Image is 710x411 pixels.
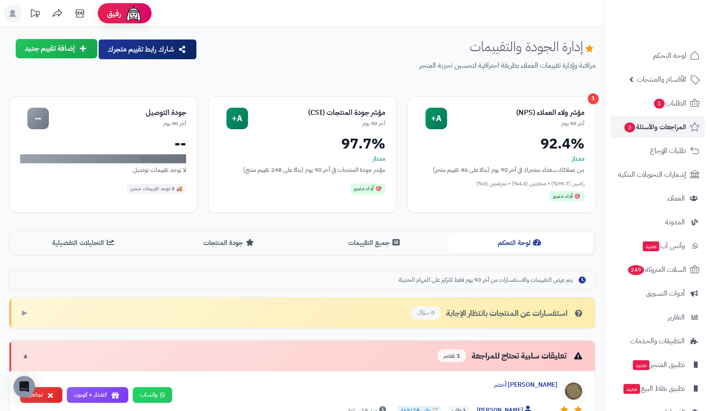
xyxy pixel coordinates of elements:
span: العملاء [667,192,685,205]
span: ▶ [22,308,27,318]
span: الأقسام والمنتجات [637,73,686,86]
div: من عملائك سعداء بمتجرك في آخر 90 يوم (بناءً على 46 تقييم متجر) [418,165,584,175]
div: -- [20,136,186,151]
img: ai-face.png [125,4,143,22]
div: مؤشر جودة المنتجات (CSI) [248,108,385,118]
span: التطبيقات والخدمات [630,335,685,347]
div: 1 [588,93,599,104]
div: آخر 90 يوم [447,120,584,127]
a: السلات المتروكة249 [610,259,705,280]
div: مؤشر جودة المنتجات في آخر 90 يوم (بناءً على 248 تقييم منتج) [219,165,385,175]
span: ▼ [22,351,29,361]
span: 0 سؤال [411,306,440,319]
span: جديد [643,241,659,251]
a: لوحة التحكم [610,45,705,66]
span: المدونة [665,216,685,228]
span: طلبات الإرجاع [650,144,686,157]
a: وآتس آبجديد [610,235,705,257]
button: شارك رابط تقييم متجرك [99,39,196,59]
img: Product [563,380,584,402]
div: جودة التوصيل [49,108,186,118]
div: A+ [227,108,248,129]
a: تطبيق المتجرجديد [610,354,705,376]
span: جديد [633,360,649,370]
button: جودة المنتجات [157,233,303,253]
div: [PERSON_NAME] أخضر [179,380,558,389]
a: التقارير [610,306,705,328]
div: A+ [426,108,447,129]
button: اعتذار + كوبون [67,387,128,403]
span: وآتس آب [642,240,685,252]
button: تجاهل [20,387,62,403]
div: -- [27,108,49,129]
div: آخر 90 يوم [248,120,385,127]
div: استفسارات عن المنتجات بانتظار الإجابة [411,306,584,319]
span: السلات المتروكة [627,263,686,276]
div: آخر 90 يوم [49,120,186,127]
div: ممتاز [219,154,385,163]
span: رفيق [107,8,121,19]
span: 1 [654,99,665,109]
span: جديد [623,384,640,394]
a: المراجعات والأسئلة3 [610,116,705,138]
span: 249 [628,265,644,275]
span: تطبيق المتجر [632,359,685,371]
span: المراجعات والأسئلة [623,121,686,133]
a: تحديثات المنصة [24,4,46,25]
a: الطلبات1 [610,92,705,114]
div: Open Intercom Messenger [13,376,35,398]
a: أدوات التسويق [610,283,705,304]
span: الطلبات [653,97,686,109]
span: تطبيق نقاط البيع [623,382,685,395]
a: العملاء [610,188,705,209]
div: مؤشر ولاء العملاء (NPS) [447,108,584,118]
div: راضين (95.7%) • محايدين (4.3%) • منزعجين (0%) [418,180,584,188]
div: 92.4% [418,136,584,151]
h1: إدارة الجودة والتقييمات [470,39,596,54]
div: تعليقات سلبية تحتاج للمراجعة [438,350,584,363]
a: واتساب [133,387,172,403]
div: 🎯 أداء متميز [350,184,385,194]
span: إشعارات التحويلات البنكية [618,168,686,181]
div: ممتاز [418,154,584,163]
a: إشعارات التحويلات البنكية [610,164,705,185]
a: طلبات الإرجاع [610,140,705,162]
span: أدوات التسويق [646,287,685,300]
div: لا توجد تقييمات توصيل [20,165,186,175]
a: التطبيقات والخدمات [610,330,705,352]
span: لوحة التحكم [653,49,686,62]
button: جميع التقييمات [302,233,448,253]
button: التحليلات التفصيلية [11,233,157,253]
div: 🚚 لا توجد تقييمات شحن [127,184,187,194]
div: لا توجد بيانات كافية [20,154,186,163]
button: إضافة تقييم جديد [16,39,97,58]
div: 🎯 أداء متميز [549,191,584,202]
span: 3 [624,122,635,132]
span: يتم عرض التقييمات والاستفسارات من آخر 90 يوم فقط للتركيز على المهام الحديثة [399,276,573,284]
a: المدونة [610,211,705,233]
div: 97.7% [219,136,385,151]
span: 1 عنصر [438,350,466,363]
button: لوحة التحكم [448,233,594,253]
span: التقارير [668,311,685,324]
p: مراقبة وإدارة تقييمات العملاء بطريقة احترافية لتحسين تجربة المتجر [205,61,596,71]
a: تطبيق نقاط البيعجديد [610,378,705,399]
